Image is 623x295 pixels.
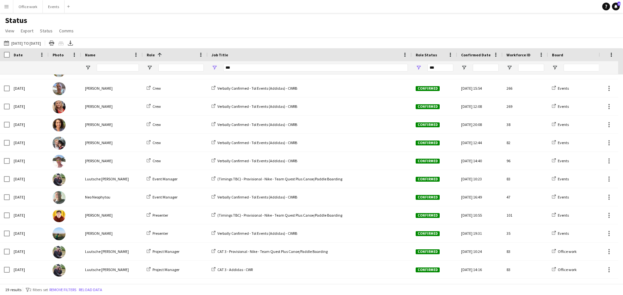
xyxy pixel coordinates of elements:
div: [DATE] [10,261,49,278]
a: Events [552,86,569,91]
a: Presenter [147,231,168,236]
div: [DATE] [10,97,49,115]
div: 35 [503,224,548,242]
a: CAT 3 - Addidas - CWR [212,267,253,272]
a: Crew [147,104,161,109]
span: Events [558,231,569,236]
img: Robin Parsons [53,209,66,222]
span: Photo [53,52,64,57]
span: Event Manager [153,195,177,199]
img: Luutsche Ozinga [53,173,66,186]
span: Verbally Confirmed - Tol Events (Addidas) - CWRB [217,195,297,199]
span: Event Manager [153,176,177,181]
span: 6 [617,2,620,6]
span: Confirmed [416,177,440,182]
span: Job Title [212,52,228,57]
span: Confirmed [416,104,440,109]
a: Crew [147,158,161,163]
span: Verbally Confirmed - Tol Events (Addidas) - CWRB [217,86,297,91]
div: [DATE] 14:16 [457,261,503,278]
a: CAT 3 - Provisional - Nike - Team Quest Plus Canoe/Paddle Boarding [212,249,328,254]
img: Mike Crump [53,82,66,95]
span: Board [552,52,563,57]
span: [PERSON_NAME] [85,122,113,127]
span: Luutsche [PERSON_NAME] [85,267,129,272]
span: Verbally Confirmed - Tol Events (Addidas) - CWRB [217,158,297,163]
a: Events [552,195,569,199]
input: Role Status Filter Input [427,64,453,72]
img: Luutsche Ozinga [53,264,66,277]
div: 96 [503,152,548,170]
span: Verbally Confirmed - Tol Events (Addidas) - CWRB [217,104,297,109]
div: [DATE] 14:40 [457,152,503,170]
a: Presenter [147,213,168,218]
span: Events [558,104,569,109]
span: Events [558,122,569,127]
a: Verbally Confirmed - Tol Events (Addidas) - CWRB [212,231,297,236]
button: Open Filter Menu [507,65,512,71]
input: Name Filter Input [97,64,139,72]
button: Reload data [78,286,104,293]
span: Verbally Confirmed - Tol Events (Addidas) - CWRB [217,231,297,236]
span: [PERSON_NAME] [85,231,113,236]
a: Crew [147,140,161,145]
span: Verbally Confirmed - Tol Events (Addidas) - CWRB [217,140,297,145]
div: 266 [503,79,548,97]
a: Event Manager [147,176,177,181]
button: [DATE] to [DATE] [3,39,42,47]
div: [DATE] [10,206,49,224]
app-action-btn: Print [48,39,55,47]
div: [DATE] 10:55 [457,206,503,224]
div: [DATE] [10,170,49,188]
span: Confirmed [416,122,440,127]
span: Project Manager [153,267,179,272]
span: Office work [558,249,577,254]
div: [DATE] [10,188,49,206]
a: Events [552,104,569,109]
span: Events [558,195,569,199]
a: Office work [552,249,577,254]
div: [DATE] [10,152,49,170]
div: [DATE] 10:23 [457,170,503,188]
a: 6 [612,3,620,10]
a: Events [552,122,569,127]
button: Open Filter Menu [416,65,421,71]
span: Confirmed [416,86,440,91]
span: Events [558,213,569,218]
button: Remove filters [48,286,78,293]
img: Luutsche Ozinga [53,245,66,258]
a: Events [552,213,569,218]
a: (Timings TBC) - Provisional - Nike - Team Quest Plus Canoe/Paddle Boarding [212,176,342,181]
span: Role Status [416,52,437,57]
span: Role [147,52,155,57]
span: (Timings TBC) - Provisional - Nike - Team Quest Plus Canoe/Paddle Boarding [217,213,342,218]
div: [DATE] 10:24 [457,243,503,260]
input: Confirmed Date Filter Input [473,64,499,72]
span: Crew [153,140,161,145]
a: Verbally Confirmed - Tol Events (Addidas) - CWRB [212,122,297,127]
div: 83 [503,243,548,260]
span: Events [558,140,569,145]
span: Luutsche [PERSON_NAME] [85,249,129,254]
button: Open Filter Menu [147,65,153,71]
a: Project Manager [147,267,179,272]
span: [PERSON_NAME] [85,213,113,218]
span: [PERSON_NAME] [85,158,113,163]
span: Confirmed [416,231,440,236]
img: Neo Neophytou [53,191,66,204]
span: 2 filters set [30,287,48,292]
div: [DATE] [10,224,49,242]
button: Open Filter Menu [552,65,558,71]
img: Conor Smith [53,137,66,150]
a: Verbally Confirmed - Tol Events (Addidas) - CWRB [212,86,297,91]
span: Crew [153,104,161,109]
span: Workforce ID [507,52,531,57]
div: [DATE] [10,79,49,97]
span: Comms [59,28,74,34]
img: Alison Redbart [53,119,66,131]
button: Open Filter Menu [461,65,467,71]
span: CAT 3 - Provisional - Nike - Team Quest Plus Canoe/Paddle Boarding [217,249,328,254]
span: Confirmed [416,249,440,254]
button: Events [43,0,65,13]
a: Comms [56,27,76,35]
